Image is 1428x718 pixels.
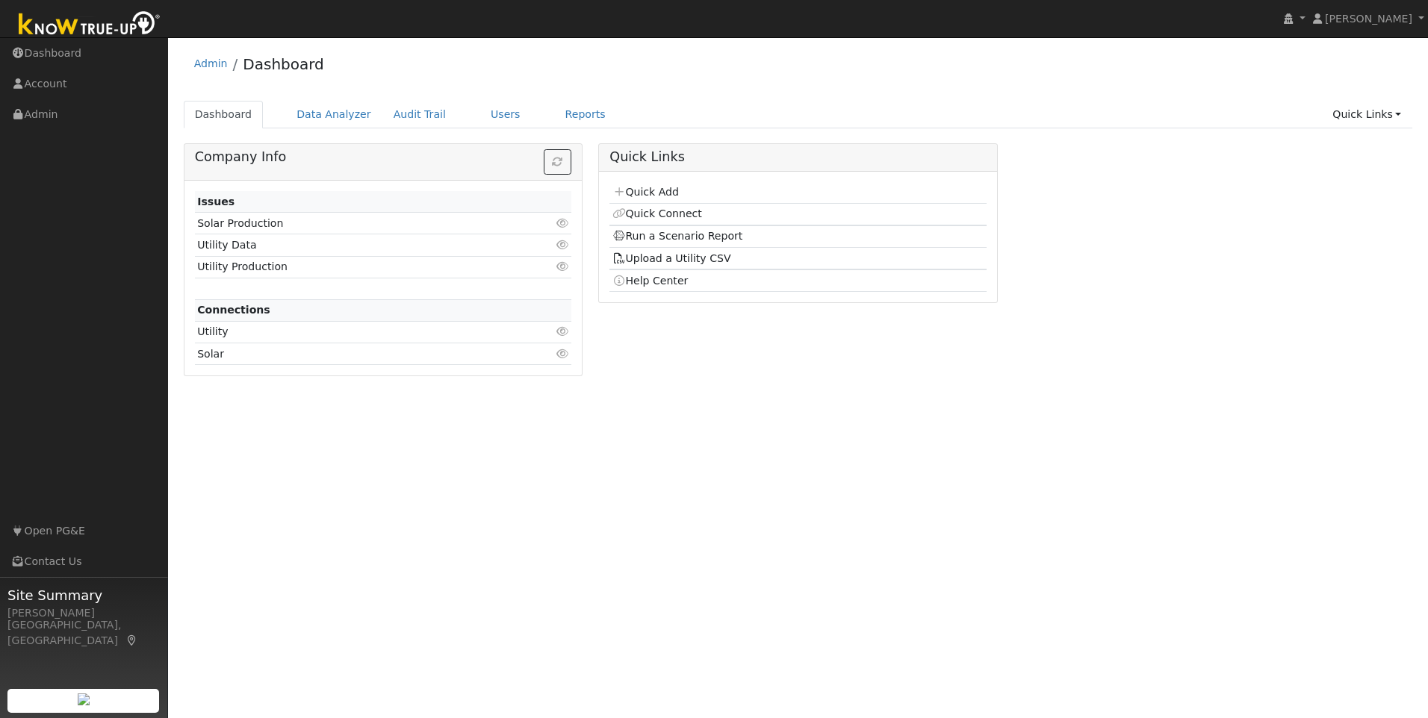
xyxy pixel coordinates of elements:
[11,8,168,42] img: Know True-Up
[1325,13,1412,25] span: [PERSON_NAME]
[197,196,235,207] strong: Issues
[195,149,571,165] h5: Company Info
[612,207,702,219] a: Quick Connect
[556,218,569,228] i: Click to view
[243,55,324,73] a: Dashboard
[7,585,160,605] span: Site Summary
[184,101,264,128] a: Dashboard
[195,256,511,278] td: Utility Production
[556,326,569,337] i: Click to view
[612,186,679,198] a: Quick Add
[1321,101,1412,128] a: Quick Links
[285,101,382,128] a: Data Analyzer
[479,101,532,128] a: Users
[612,275,689,287] a: Help Center
[556,261,569,272] i: Click to view
[195,234,511,256] td: Utility Data
[197,304,270,316] strong: Connections
[609,149,986,165] h5: Quick Links
[556,240,569,250] i: Click to view
[195,213,511,234] td: Solar Production
[556,349,569,359] i: Click to view
[194,57,228,69] a: Admin
[78,693,90,705] img: retrieve
[382,101,457,128] a: Audit Trail
[612,230,743,242] a: Run a Scenario Report
[7,605,160,621] div: [PERSON_NAME]
[125,634,139,646] a: Map
[195,321,511,343] td: Utility
[195,343,511,365] td: Solar
[554,101,617,128] a: Reports
[7,617,160,649] div: [GEOGRAPHIC_DATA], [GEOGRAPHIC_DATA]
[612,252,731,264] a: Upload a Utility CSV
